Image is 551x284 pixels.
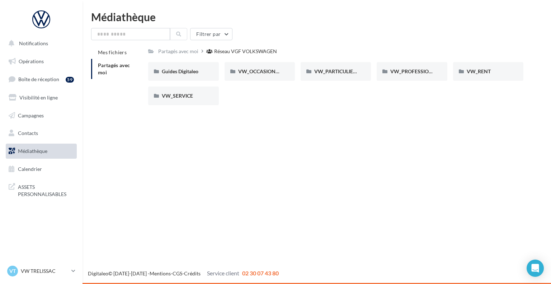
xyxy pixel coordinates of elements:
span: VW_PROFESSIONNELS [390,68,445,74]
span: Campagnes [18,112,44,118]
a: Visibilité en ligne [4,90,78,105]
a: Crédits [184,270,201,276]
span: Contacts [18,130,38,136]
a: Opérations [4,54,78,69]
span: Service client [207,270,239,276]
a: Calendrier [4,162,78,177]
span: Notifications [19,40,48,46]
span: VW_SERVICE [162,93,193,99]
a: Digitaleo [88,270,108,276]
button: Notifications [4,36,75,51]
span: ASSETS PERSONNALISABLES [18,182,74,197]
a: Médiathèque [4,144,78,159]
a: Boîte de réception59 [4,71,78,87]
span: Mes fichiers [98,49,127,55]
span: Boîte de réception [18,76,59,82]
span: Calendrier [18,166,42,172]
a: Campagnes [4,108,78,123]
span: VW_OCCASIONS_GARANTIES [238,68,309,74]
p: VW TRELISSAC [21,267,69,275]
span: Visibilité en ligne [19,94,58,101]
span: VW_PARTICULIERS [314,68,359,74]
button: Filtrer par [190,28,232,40]
a: Mentions [150,270,171,276]
div: Open Intercom Messenger [527,260,544,277]
div: Partagés avec moi [158,48,198,55]
a: ASSETS PERSONNALISABLES [4,179,78,200]
span: Opérations [19,58,44,64]
a: VT VW TRELISSAC [6,264,77,278]
div: Médiathèque [91,11,542,22]
span: VT [9,267,16,275]
span: VW_RENT [467,68,491,74]
span: Médiathèque [18,148,47,154]
span: 02 30 07 43 80 [242,270,279,276]
a: CGS [173,270,182,276]
div: 59 [66,77,74,83]
a: Contacts [4,126,78,141]
div: Réseau VGF VOLKSWAGEN [214,48,277,55]
span: Guides Digitaleo [162,68,198,74]
span: © [DATE]-[DATE] - - - [88,270,279,276]
span: Partagés avec moi [98,62,130,75]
